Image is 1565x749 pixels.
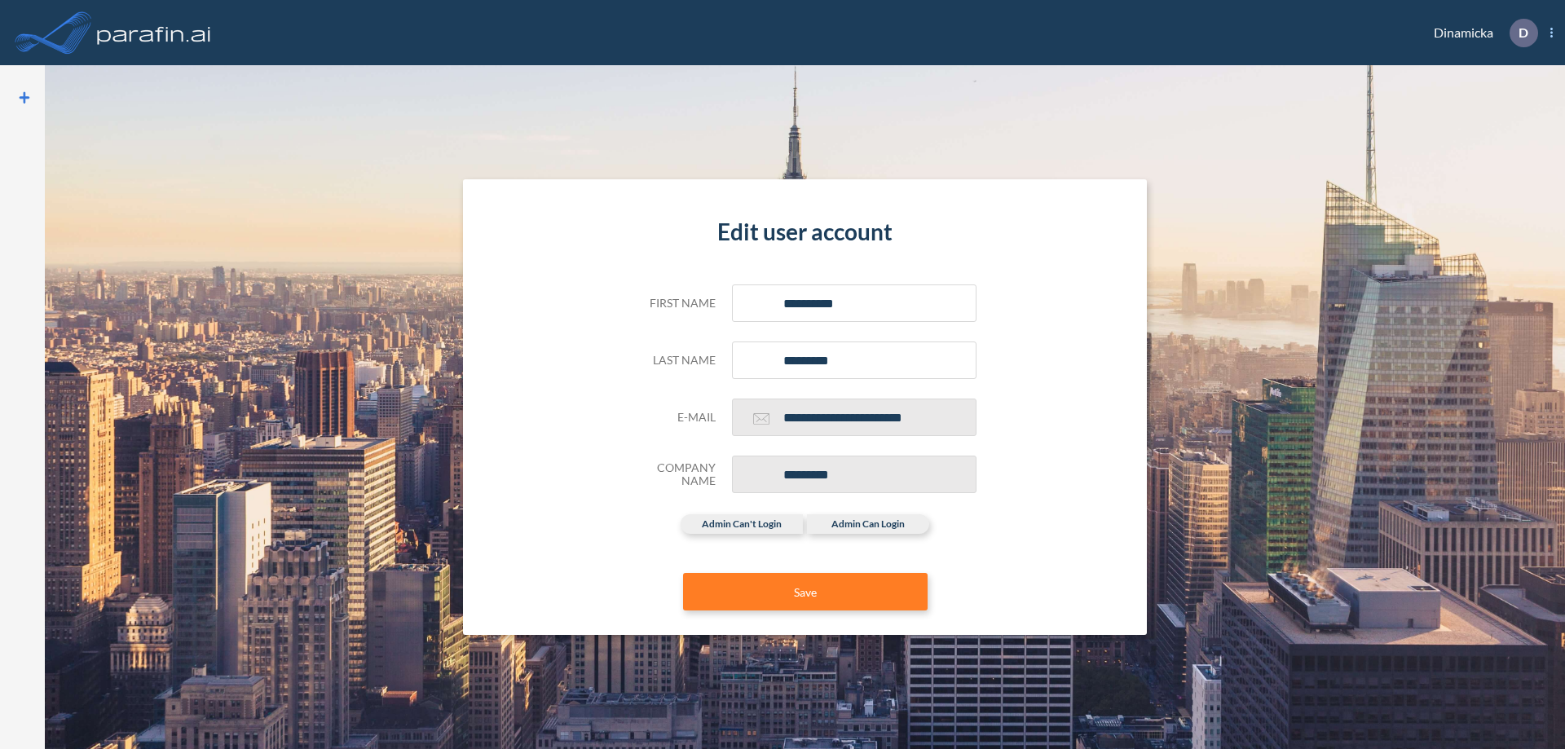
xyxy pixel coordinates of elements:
[683,573,928,610] button: Save
[94,16,214,49] img: logo
[681,514,803,534] label: admin can't login
[1409,19,1553,47] div: Dinamicka
[1519,25,1528,40] p: D
[634,411,716,425] h5: E-mail
[634,354,716,368] h5: Last name
[634,461,716,489] h5: Company Name
[634,297,716,311] h5: First name
[634,218,976,246] h4: Edit user account
[807,514,929,534] label: admin can login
